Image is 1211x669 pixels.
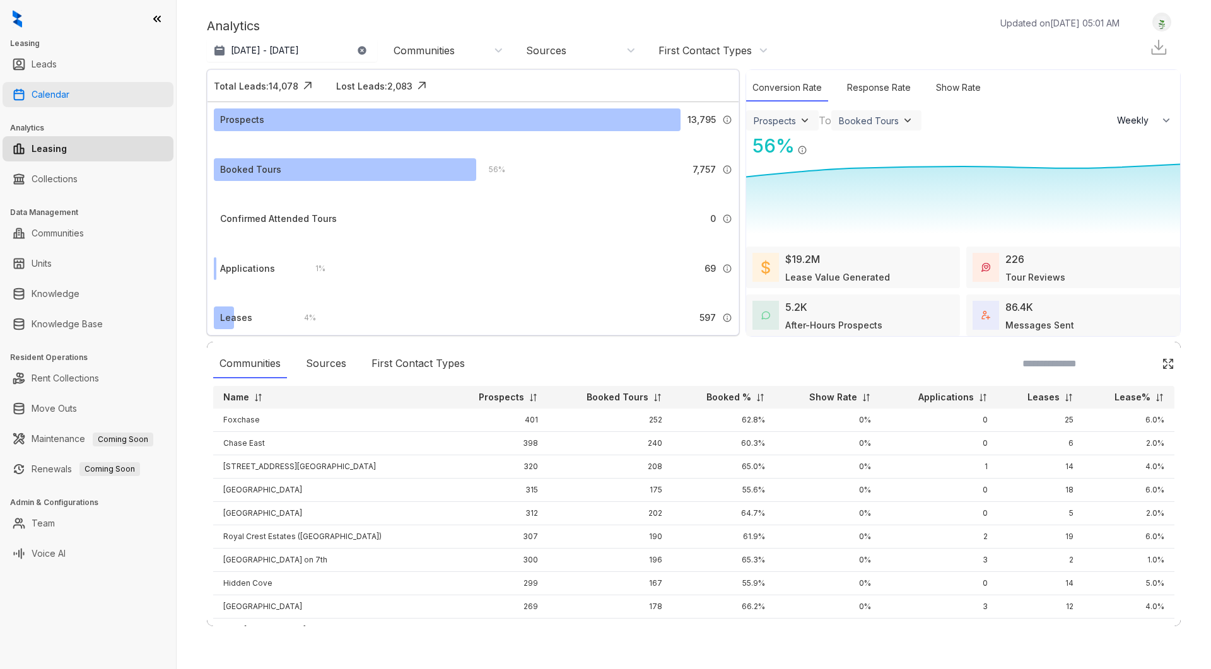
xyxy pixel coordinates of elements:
div: Communities [213,349,287,378]
img: TourReviews [981,263,990,272]
h3: Admin & Configurations [10,497,176,508]
a: Communities [32,221,84,246]
td: 307 [445,525,548,549]
td: 18 [998,479,1084,502]
td: 0% [775,572,882,595]
td: 4.0% [1084,595,1174,619]
p: Applications [918,391,974,404]
div: Lost Leads: 2,083 [336,79,412,93]
td: 55.9% [672,572,775,595]
li: Voice AI [3,541,173,566]
td: 401 [445,409,548,432]
a: Leasing [32,136,67,161]
div: 56 % [476,163,505,177]
img: TotalFum [981,311,990,320]
img: sorting [978,393,988,402]
td: [GEOGRAPHIC_DATA] on 7th [213,549,445,572]
td: [GEOGRAPHIC_DATA] [213,595,445,619]
img: Info [722,165,732,175]
a: RenewalsComing Soon [32,457,140,482]
img: AfterHoursConversations [761,311,770,320]
img: Info [722,214,732,224]
td: 0% [775,455,882,479]
a: Knowledge Base [32,311,103,337]
td: 2 [881,619,997,642]
td: 0 [881,572,997,595]
img: ViewFilterArrow [901,114,914,127]
td: 273 [445,619,548,642]
td: 6 [998,432,1084,455]
td: 2.0% [1084,502,1174,525]
li: Leasing [3,136,173,161]
li: Knowledge Base [3,311,173,337]
td: 65.0% [672,455,775,479]
td: Point [PERSON_NAME] [213,619,445,642]
div: First Contact Types [365,349,471,378]
td: 0% [775,595,882,619]
img: sorting [756,393,765,402]
li: Move Outs [3,396,173,421]
td: 12 [998,595,1084,619]
img: sorting [529,393,538,402]
td: 3 [881,549,997,572]
li: Collections [3,166,173,192]
span: 597 [699,311,716,325]
div: Confirmed Attended Tours [220,212,337,226]
img: SearchIcon [1135,358,1146,369]
p: Analytics [207,16,260,35]
td: 312 [445,502,548,525]
div: Prospects [220,113,264,127]
li: Units [3,251,173,276]
td: 2 [881,525,997,549]
h3: Resident Operations [10,352,176,363]
td: 5 [998,502,1084,525]
td: 60.3% [672,432,775,455]
td: 0 [881,409,997,432]
img: sorting [1064,393,1074,402]
td: 3 [881,595,997,619]
td: 0% [775,502,882,525]
div: 226 [1005,252,1024,267]
li: Leads [3,52,173,77]
div: After-Hours Prospects [785,318,882,332]
td: 0 [881,502,997,525]
li: Rent Collections [3,366,173,391]
span: 13,795 [687,113,716,127]
div: Conversion Rate [746,74,828,102]
p: Booked % [706,391,751,404]
td: 167 [548,572,672,595]
td: 269 [445,595,548,619]
td: 62.8% [672,409,775,432]
p: Show Rate [809,391,857,404]
div: 56 % [746,132,795,160]
td: 14 [998,455,1084,479]
td: 37.0% [672,619,775,642]
div: Tour Reviews [1005,271,1065,284]
li: Calendar [3,82,173,107]
td: 19 [998,525,1084,549]
td: 6.0% [1084,409,1174,432]
p: Lease% [1114,391,1150,404]
p: [DATE] - [DATE] [231,44,299,57]
a: Team [32,511,55,536]
a: Rent Collections [32,366,99,391]
td: 6.0% [1084,479,1174,502]
td: 240 [548,432,672,455]
a: Voice AI [32,541,66,566]
td: Chase East [213,432,445,455]
li: Communities [3,221,173,246]
img: sorting [254,393,263,402]
td: 252 [548,409,672,432]
p: Name [223,391,249,404]
td: [STREET_ADDRESS][GEOGRAPHIC_DATA] [213,455,445,479]
p: Updated on [DATE] 05:01 AM [1000,16,1120,30]
td: 65.3% [672,549,775,572]
td: 5 [998,619,1084,642]
span: 0 [710,212,716,226]
td: 0% [775,549,882,572]
td: 320 [445,455,548,479]
td: 208 [548,455,672,479]
img: UserAvatar [1153,16,1171,29]
span: Coming Soon [93,433,153,446]
td: 1 [881,455,997,479]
